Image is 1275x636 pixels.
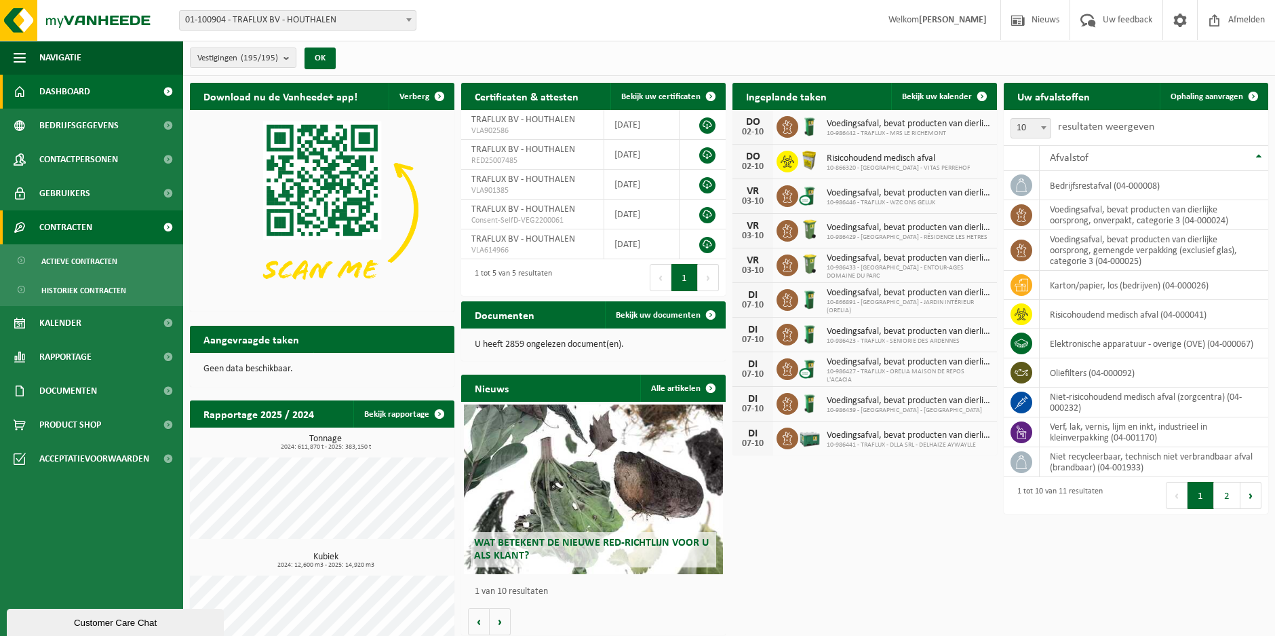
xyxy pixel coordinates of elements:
div: 02-10 [739,162,766,172]
h2: Ingeplande taken [732,83,840,109]
button: Verberg [389,83,453,110]
td: risicohoudend medisch afval (04-000041) [1040,300,1268,329]
span: Risicohoudend medisch afval [827,153,970,164]
div: DO [739,151,766,162]
img: WB-0120-HPE-GN-01 [798,287,821,310]
h3: Tonnage [197,434,454,451]
span: Wat betekent de nieuwe RED-richtlijn voor u als klant? [474,538,709,561]
span: 10-986429 - [GEOGRAPHIC_DATA] - RÉSIDENCE LES HETRES [827,233,990,242]
span: Acceptatievoorwaarden [39,442,149,476]
p: Geen data beschikbaar. [203,364,441,374]
span: 10-986433 - [GEOGRAPHIC_DATA] - ENTOUR-AGES DOMAINE DU PARC [827,264,990,280]
div: 03-10 [739,231,766,241]
td: [DATE] [604,200,680,229]
span: Navigatie [39,41,81,75]
span: Gebruikers [39,176,90,210]
p: 1 van 10 resultaten [475,587,719,597]
span: 10-986441 - TRAFLUX - DLLA SRL - DELHAIZE AYWAYLLE [827,441,990,449]
td: karton/papier, los (bedrijven) (04-000026) [1040,271,1268,300]
td: verf, lak, vernis, lijm en inkt, industrieel in kleinverpakking (04-001170) [1040,417,1268,447]
span: Vestigingen [197,48,278,69]
span: Kalender [39,306,81,340]
span: 10-866320 - [GEOGRAPHIC_DATA] - VITAS PERREHOF [827,164,970,172]
span: Consent-SelfD-VEG2200061 [471,215,593,226]
span: Bekijk uw documenten [616,311,701,320]
div: DI [739,324,766,335]
span: Voedingsafval, bevat producten van dierlijke oorsprong, onverpakt, categorie 3 [827,223,990,233]
td: voedingsafval, bevat producten van dierlijke oorsprong, gemengde verpakking (exclusief glas), cat... [1040,230,1268,271]
td: [DATE] [604,140,680,170]
span: Product Shop [39,408,101,442]
span: TRAFLUX BV - HOUTHALEN [471,174,575,185]
span: Voedingsafval, bevat producten van dierlijke oorsprong, onverpakt, categorie 3 [827,357,990,368]
span: 01-100904 - TRAFLUX BV - HOUTHALEN [180,11,416,30]
span: VLA614966 [471,245,593,256]
div: 1 tot 10 van 11 resultaten [1011,481,1103,510]
span: 2024: 611,870 t - 2025: 383,150 t [197,444,454,451]
span: TRAFLUX BV - HOUTHALEN [471,204,575,214]
div: 03-10 [739,266,766,276]
span: Voedingsafval, bevat producten van dierlijke oorsprong, gemengde verpakking (exc... [827,430,990,441]
span: Voedingsafval, bevat producten van dierlijke oorsprong, onverpakt, categorie 3 [827,119,990,130]
count: (195/195) [241,54,278,62]
div: DI [739,394,766,405]
button: 1 [1188,482,1214,509]
span: Voedingsafval, bevat producten van dierlijke oorsprong, onverpakt, categorie 3 [827,288,990,299]
a: Bekijk uw certificaten [610,83,724,110]
span: Voedingsafval, bevat producten van dierlijke oorsprong, onverpakt, categorie 3 [827,253,990,264]
span: Afvalstof [1050,153,1088,164]
td: niet recycleerbaar, technisch niet verbrandbaar afval (brandbaar) (04-001933) [1040,447,1268,477]
td: voedingsafval, bevat producten van dierlijke oorsprong, onverpakt, categorie 3 (04-000024) [1040,200,1268,230]
div: DO [739,117,766,128]
span: Voedingsafval, bevat producten van dierlijke oorsprong, onverpakt, categorie 3 [827,396,990,407]
td: elektronische apparatuur - overige (OVE) (04-000067) [1040,329,1268,358]
span: 10-986427 - TRAFLUX - ORELIA MAISON DE REPOS L'ACACIA [827,368,990,384]
button: Next [1240,482,1261,509]
span: TRAFLUX BV - HOUTHALEN [471,145,575,155]
span: Bekijk uw kalender [902,92,972,101]
div: 03-10 [739,197,766,206]
img: WB-0120-HPE-GN-01 [798,391,821,414]
span: TRAFLUX BV - HOUTHALEN [471,115,575,125]
img: WB-0120-HPE-GN-01 [798,322,821,345]
a: Wat betekent de nieuwe RED-richtlijn voor u als klant? [464,405,723,574]
div: VR [739,186,766,197]
div: 02-10 [739,128,766,137]
span: Verberg [399,92,429,101]
span: Bedrijfsgegevens [39,109,119,143]
td: [DATE] [604,170,680,200]
img: WB-0140-HPE-GN-50 [798,218,821,241]
a: Historiek contracten [3,277,180,303]
div: VR [739,255,766,266]
span: 01-100904 - TRAFLUX BV - HOUTHALEN [179,10,416,31]
a: Alle artikelen [640,375,724,402]
span: Voedingsafval, bevat producten van dierlijke oorsprong, onverpakt, categorie 3 [827,188,990,199]
td: [DATE] [604,110,680,140]
img: WB-0140-CU [798,356,821,379]
label: resultaten weergeven [1058,121,1154,132]
div: 1 tot 5 van 5 resultaten [468,263,552,293]
button: Previous [1166,482,1188,509]
h2: Nieuws [461,375,522,401]
span: TRAFLUX BV - HOUTHALEN [471,234,575,244]
div: 07-10 [739,301,766,310]
div: DI [739,290,766,301]
button: Vorige [468,608,490,635]
span: VLA902586 [471,126,593,136]
h2: Documenten [461,301,548,328]
span: Dashboard [39,75,90,109]
button: Volgende [490,608,511,635]
span: Contracten [39,210,92,244]
span: VLA901385 [471,185,593,196]
h2: Aangevraagde taken [190,326,313,352]
span: 10-986442 - TRAFLUX - MRS LE RICHEMONT [827,130,990,138]
span: 2024: 12,600 m3 - 2025: 14,920 m3 [197,562,454,569]
a: Bekijk uw documenten [605,301,724,329]
div: DI [739,359,766,370]
td: [DATE] [604,229,680,259]
span: 10 [1011,119,1051,138]
button: OK [305,48,336,69]
td: bedrijfsrestafval (04-000008) [1040,171,1268,200]
span: Actieve contracten [41,248,117,274]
